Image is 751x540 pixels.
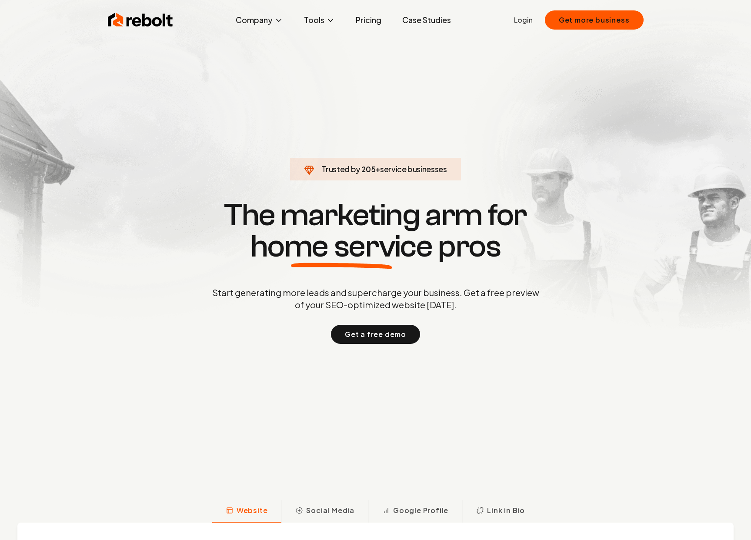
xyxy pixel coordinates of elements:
button: Link in Bio [462,500,539,523]
span: 205 [361,163,375,175]
button: Company [229,11,290,29]
span: Website [237,505,268,516]
span: Trusted by [321,164,360,174]
span: Link in Bio [487,505,525,516]
h1: The marketing arm for pros [167,200,584,262]
span: Google Profile [393,505,448,516]
a: Case Studies [395,11,458,29]
span: + [375,164,380,174]
button: Get more business [545,10,644,30]
button: Google Profile [368,500,462,523]
p: Start generating more leads and supercharge your business. Get a free preview of your SEO-optimiz... [210,287,541,311]
button: Get a free demo [331,325,420,344]
button: Social Media [281,500,368,523]
button: Website [212,500,282,523]
span: home service [250,231,433,262]
a: Login [514,15,533,25]
button: Tools [297,11,342,29]
span: service businesses [380,164,447,174]
span: Social Media [306,505,354,516]
a: Pricing [349,11,388,29]
img: Rebolt Logo [108,11,173,29]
